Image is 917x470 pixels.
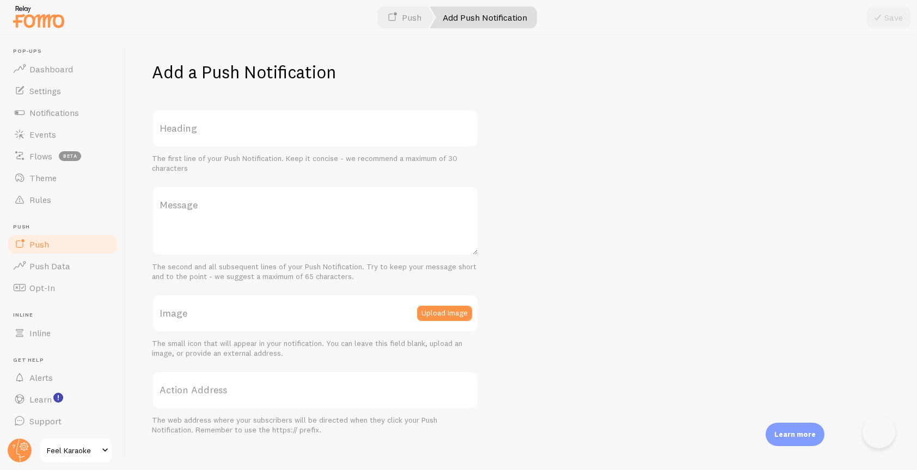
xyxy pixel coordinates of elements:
[13,224,119,231] span: Push
[7,102,119,123] a: Notifications
[7,123,119,145] a: Events
[29,194,51,205] span: Rules
[29,261,70,271] span: Push Data
[7,233,119,255] a: Push
[7,322,119,344] a: Inline
[29,327,51,338] span: Inline
[7,167,119,189] a: Theme
[29,129,56,140] span: Events
[7,189,119,211] a: Rules
[7,145,119,167] a: Flows beta
[152,186,479,224] label: Message
[7,277,119,299] a: Opt-In
[29,64,73,75] span: Dashboard
[13,48,119,55] span: Pop-ups
[53,393,63,403] svg: <p>Watch New Feature Tutorials!</p>
[29,372,53,383] span: Alerts
[7,80,119,102] a: Settings
[29,85,61,96] span: Settings
[7,255,119,277] a: Push Data
[29,107,79,118] span: Notifications
[13,357,119,364] span: Get Help
[863,416,895,448] iframe: Help Scout Beacon - Open
[59,151,81,161] span: beta
[766,423,824,446] div: Learn more
[7,410,119,432] a: Support
[29,239,49,250] span: Push
[152,262,479,281] div: The second and all subsequent lines of your Push Notification. Try to keep your message short and...
[152,416,479,435] div: The web address where your subscribers will be directed when they click your Push Notification. R...
[29,282,55,293] span: Opt-In
[774,429,816,440] p: Learn more
[29,172,57,183] span: Theme
[152,339,479,358] div: The small icon that will appear in your notification. You can leave this field blank, upload an i...
[29,394,52,405] span: Learn
[29,151,52,162] span: Flows
[7,58,119,80] a: Dashboard
[47,444,99,457] span: Feel Karaoke
[152,154,479,173] div: The first line of your Push Notification. Keep it concise - we recommend a maximum of 30 characters
[13,312,119,319] span: Inline
[39,437,113,463] a: Feel Karaoke
[152,371,479,409] label: Action Address
[152,109,479,147] label: Heading
[7,367,119,388] a: Alerts
[152,294,479,332] label: Image
[152,61,891,83] h1: Add a Push Notification
[29,416,62,426] span: Support
[7,388,119,410] a: Learn
[11,3,66,30] img: fomo-relay-logo-orange.svg
[417,306,472,321] button: Upload Image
